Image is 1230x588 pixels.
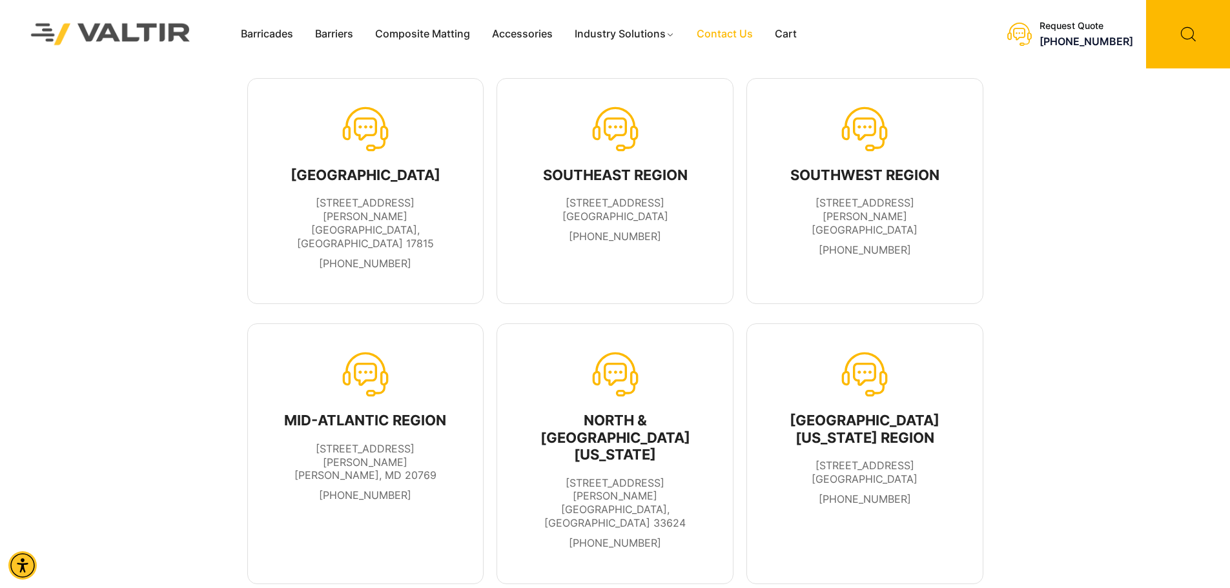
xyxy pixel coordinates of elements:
a: Barriers [304,25,364,44]
a: call +012345678 [569,536,661,549]
div: NORTH & [GEOGRAPHIC_DATA][US_STATE] [524,412,706,463]
div: Request Quote [1040,21,1133,32]
span: [STREET_ADDRESS][PERSON_NAME] [GEOGRAPHIC_DATA], [GEOGRAPHIC_DATA] 33624 [544,476,686,529]
a: Industry Solutions [564,25,686,44]
a: Cart [764,25,808,44]
a: Composite Matting [364,25,481,44]
div: SOUTHWEST REGION [774,167,956,183]
img: Valtir Rentals [14,6,207,61]
a: Contact Us [686,25,764,44]
a: call 954-984-4494 [819,492,911,505]
div: Accessibility Menu [8,551,37,580]
a: call +012345678 [819,243,911,256]
div: MID-ATLANTIC REGION [275,412,456,429]
a: call (888) 496-3625 [1040,35,1133,48]
span: [STREET_ADDRESS][PERSON_NAME] [GEOGRAPHIC_DATA] [812,196,917,236]
a: call 301-666-3380 [319,489,411,502]
span: [STREET_ADDRESS] [GEOGRAPHIC_DATA] [562,196,668,223]
span: [STREET_ADDRESS][PERSON_NAME] [GEOGRAPHIC_DATA], [GEOGRAPHIC_DATA] 17815 [297,196,434,249]
a: Accessories [481,25,564,44]
span: [STREET_ADDRESS][PERSON_NAME] [PERSON_NAME], MD 20769 [294,442,436,482]
a: call 770-947-5103 [569,230,661,243]
div: [GEOGRAPHIC_DATA][US_STATE] REGION [774,412,956,446]
a: call tel:570-380-2856 [319,257,411,270]
a: Barricades [230,25,304,44]
div: SOUTHEAST REGION [543,167,688,183]
div: [GEOGRAPHIC_DATA] [275,167,456,183]
span: [STREET_ADDRESS] [GEOGRAPHIC_DATA] [812,459,917,485]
